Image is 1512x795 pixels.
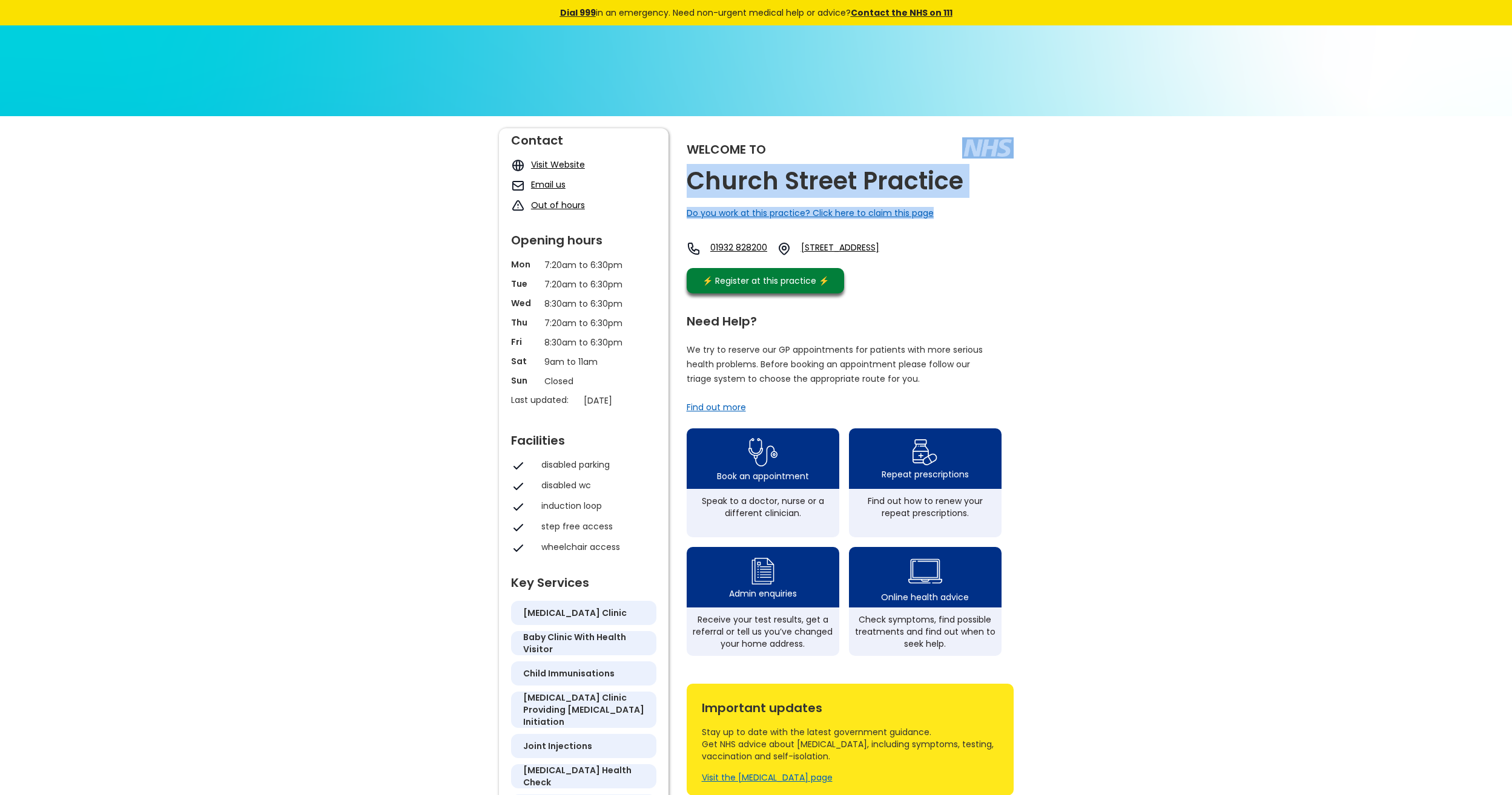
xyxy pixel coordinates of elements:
div: ⚡️ Register at this practice ⚡️ [696,274,836,287]
h5: joint injections [523,740,592,752]
div: Speak to a doctor, nurse or a different clinician. [693,495,833,519]
p: 9am to 11am [544,355,623,368]
img: practice location icon [777,241,791,256]
p: Last updated: [511,394,578,406]
p: Thu [511,316,538,329]
div: step free access [541,520,650,532]
p: We try to reserve our GP appointments for patients with more serious health problems. Before book... [687,342,983,386]
p: 8:30am to 6:30pm [544,297,623,310]
img: The NHS logo [962,137,1014,158]
div: Online health advice [881,591,969,603]
div: Find out how to renew your repeat prescriptions. [855,495,995,519]
a: Dial 999 [560,7,596,19]
h5: [MEDICAL_DATA] health check [523,764,644,788]
p: [DATE] [584,394,662,407]
div: Key Services [511,571,656,589]
div: Important updates [702,696,999,714]
div: disabled wc [541,479,650,491]
a: Visit Website [531,159,585,171]
a: Out of hours [531,199,585,211]
h5: [MEDICAL_DATA] clinic providing [MEDICAL_DATA] initiation [523,692,644,728]
div: Need Help? [687,309,1002,327]
div: Contact [511,128,656,146]
p: 7:20am to 6:30pm [544,316,623,330]
div: Repeat prescriptions [882,468,969,480]
div: Opening hours [511,228,656,246]
img: globe icon [511,159,525,172]
p: Fri [511,336,538,348]
div: wheelchair access [541,541,650,553]
div: disabled parking [541,459,650,471]
img: repeat prescription icon [912,436,938,468]
a: [STREET_ADDRESS] [801,241,915,256]
a: health advice iconOnline health adviceCheck symptoms, find possible treatments and find out when ... [849,547,1002,656]
div: Welcome to [687,143,766,155]
p: 7:20am to 6:30pm [544,258,623,272]
p: Closed [544,375,623,388]
h2: Church Street Practice [687,168,963,195]
img: book appointment icon [748,434,777,470]
p: Tue [511,278,538,290]
a: repeat prescription iconRepeat prescriptionsFind out how to renew your repeat prescriptions. [849,428,1002,537]
h5: child immunisations [523,667,615,679]
div: Book an appointment [717,470,809,482]
p: Wed [511,297,538,309]
img: exclamation icon [511,199,525,213]
a: Email us [531,178,566,191]
p: Mon [511,258,538,270]
p: Sun [511,375,538,387]
div: Admin enquiries [729,587,797,600]
div: Facilities [511,428,656,447]
a: 01932 828200 [710,241,767,256]
p: Sat [511,355,538,367]
div: Check symptoms, find possible treatments and find out when to seek help. [855,613,995,650]
a: Find out more [687,401,746,413]
img: admin enquiry icon [750,555,776,587]
div: in an emergency. Need non-urgent medical help or advice? [478,6,1035,19]
a: admin enquiry iconAdmin enquiriesReceive your test results, get a referral or tell us you’ve chan... [687,547,839,656]
h5: [MEDICAL_DATA] clinic [523,607,627,619]
div: Receive your test results, get a referral or tell us you’ve changed your home address. [693,613,833,650]
img: health advice icon [908,551,942,591]
a: book appointment icon Book an appointmentSpeak to a doctor, nurse or a different clinician. [687,428,839,537]
a: Visit the [MEDICAL_DATA] page [702,771,833,784]
p: 7:20am to 6:30pm [544,278,623,291]
a: ⚡️ Register at this practice ⚡️ [687,268,844,293]
img: telephone icon [687,241,701,256]
div: Stay up to date with the latest government guidance. Get NHS advice about [MEDICAL_DATA], includi... [702,726,999,762]
h5: baby clinic with health visitor [523,631,644,655]
img: mail icon [511,178,525,192]
p: 8:30am to 6:30pm [544,336,623,349]
div: induction loop [541,500,650,512]
a: Do you work at this practice? Click here to claim this page [687,207,934,219]
a: Contact the NHS on 111 [851,7,952,19]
